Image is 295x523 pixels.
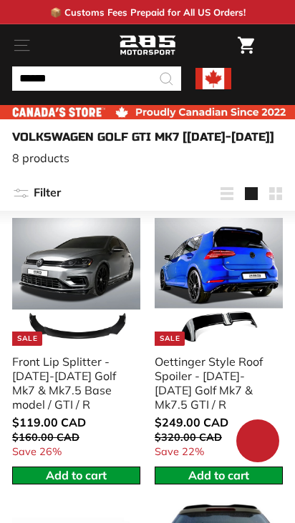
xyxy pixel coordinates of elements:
[155,332,185,346] div: Sale
[155,467,283,484] button: Add to cart
[12,332,42,346] div: Sale
[12,467,140,484] button: Add to cart
[155,415,228,429] span: $249.00 CAD
[155,218,283,467] a: Sale Oettinger Style Roof Spoiler - [DATE]-[DATE] Golf Mk7 & Mk7.5 GTI / R Save 22%
[155,431,222,444] span: $320.00 CAD
[12,415,86,429] span: $119.00 CAD
[155,445,204,458] span: Save 22%
[46,468,107,482] span: Add to cart
[12,218,140,467] a: Sale Front Lip Splitter - [DATE]-[DATE] Golf Mk7 & Mk7.5 Base model / GTI / R Save 26%
[232,419,284,466] inbox-online-store-chat: Shopify online store chat
[188,468,249,482] span: Add to cart
[12,354,132,412] div: Front Lip Splitter - [DATE]-[DATE] Golf Mk7 & Mk7.5 Base model / GTI / R
[12,66,181,91] input: Search
[12,151,283,165] p: 8 products
[12,130,283,144] h1: Volkswagen Golf GTI Mk7 [[DATE]-[DATE]]
[12,445,62,458] span: Save 26%
[50,6,246,18] p: 📦 Customs Fees Prepaid for All US Orders!
[12,176,61,211] button: Filter
[231,25,261,66] a: Cart
[119,34,176,58] img: Logo_285_Motorsport_areodynamics_components
[12,431,79,444] span: $160.00 CAD
[155,354,274,412] div: Oettinger Style Roof Spoiler - [DATE]-[DATE] Golf Mk7 & Mk7.5 GTI / R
